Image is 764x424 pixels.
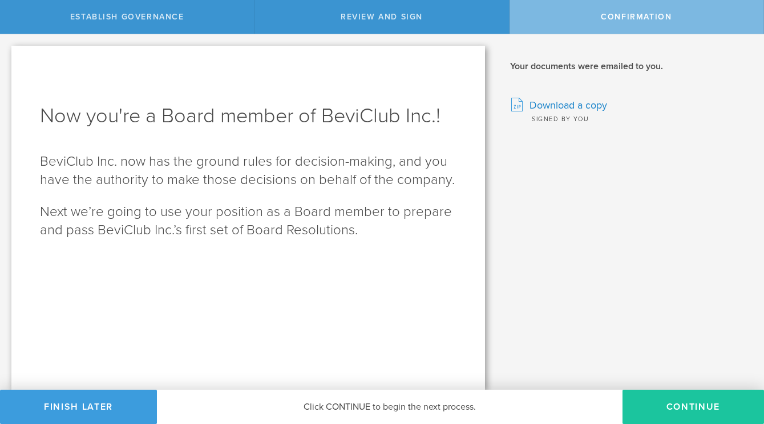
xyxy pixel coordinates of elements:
p: BeviClub Inc. now has the ground rules for decision-making, and you have the authority to make th... [40,153,456,189]
span: Review and Sign [341,12,423,22]
button: Continue [622,390,764,424]
span: Download a copy [529,98,607,113]
h2: Your documents were emailed to you. [510,60,747,73]
span: Establish Governance [70,12,184,22]
div: Click CONTINUE to begin the next process. [157,390,622,424]
span: Confirmation [601,12,672,22]
h1: Now you're a Board member of BeviClub Inc.! [40,102,456,130]
p: Next we’re going to use your position as a Board member to prepare and pass BeviClub Inc.’s first... [40,203,456,239]
div: Signed by you [510,113,747,124]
